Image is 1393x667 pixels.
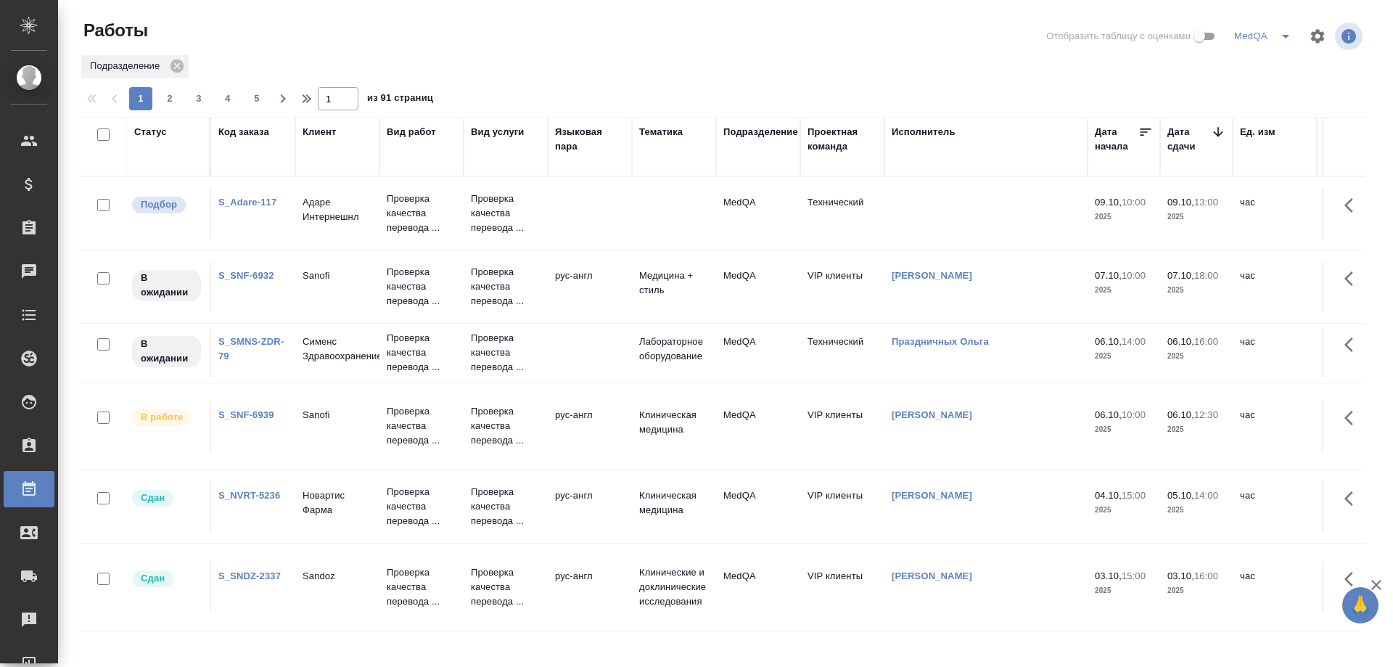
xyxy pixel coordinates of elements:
[1167,584,1225,598] p: 2025
[1122,409,1146,420] p: 10:00
[716,327,800,378] td: MedQA
[800,401,884,451] td: VIP клиенты
[1122,197,1146,208] p: 10:00
[131,335,202,369] div: Исполнитель назначен, приступать к работе пока рано
[1317,327,1389,378] td: 2
[134,125,167,139] div: Статус
[1230,25,1300,48] div: split button
[1336,562,1371,597] button: Здесь прячутся важные кнопки
[1095,349,1153,364] p: 2025
[90,59,165,73] p: Подразделение
[1335,22,1365,50] span: Посмотреть информацию
[218,490,280,501] a: S_NVRT-5236
[892,270,972,281] a: [PERSON_NAME]
[1317,562,1389,613] td: 0.25
[81,55,189,78] div: Подразделение
[548,481,632,532] td: рус-англ
[1095,490,1122,501] p: 04.10,
[1167,503,1225,517] p: 2025
[800,562,884,613] td: VIP клиенты
[303,269,372,283] p: Sanofi
[1095,270,1122,281] p: 07.10,
[1167,270,1194,281] p: 07.10,
[1122,570,1146,581] p: 15:00
[1167,336,1194,347] p: 06.10,
[639,269,709,298] p: Медицина + стиль
[303,195,372,224] p: Адаре Интернешнл
[1233,401,1317,451] td: час
[141,410,183,425] p: В работе
[387,192,456,235] p: Проверка качества перевода ...
[245,91,268,106] span: 5
[1194,336,1218,347] p: 16:00
[1336,188,1371,223] button: Здесь прячутся важные кнопки
[1194,570,1218,581] p: 16:00
[639,335,709,364] p: Лабораторное оборудование
[216,87,239,110] button: 4
[1095,503,1153,517] p: 2025
[1095,210,1153,224] p: 2025
[387,565,456,609] p: Проверка качества перевода ...
[218,570,281,581] a: S_SNDZ-2337
[1317,481,1389,532] td: 2
[1336,481,1371,516] button: Здесь прячутся важные кнопки
[808,125,877,154] div: Проектная команда
[303,488,372,517] p: Новартис Фарма
[141,271,192,300] p: В ожидании
[1167,210,1225,224] p: 2025
[800,261,884,312] td: VIP клиенты
[303,125,336,139] div: Клиент
[1233,327,1317,378] td: час
[471,192,541,235] p: Проверка качества перевода ...
[187,87,210,110] button: 3
[1194,197,1218,208] p: 13:00
[1240,125,1275,139] div: Ед. изм
[1336,401,1371,435] button: Здесь прячутся важные кнопки
[1095,409,1122,420] p: 06.10,
[218,270,274,281] a: S_SNF-6932
[1167,197,1194,208] p: 09.10,
[141,571,165,586] p: Сдан
[1233,188,1317,239] td: час
[141,337,192,366] p: В ожидании
[471,125,525,139] div: Вид услуги
[1122,270,1146,281] p: 10:00
[218,409,274,420] a: S_SNF-6939
[716,401,800,451] td: MedQA
[1122,336,1146,347] p: 14:00
[1095,125,1138,154] div: Дата начала
[131,408,202,427] div: Исполнитель выполняет работу
[387,331,456,375] p: Проверка качества перевода ...
[471,331,541,375] p: Проверка качества перевода ...
[548,562,632,613] td: рус-англ
[1167,349,1225,364] p: 2025
[1167,125,1211,154] div: Дата сдачи
[1095,197,1122,208] p: 09.10,
[158,87,181,110] button: 2
[367,89,433,110] span: из 91 страниц
[1167,409,1194,420] p: 06.10,
[892,490,972,501] a: [PERSON_NAME]
[800,481,884,532] td: VIP клиенты
[387,404,456,448] p: Проверка качества перевода ...
[218,197,276,208] a: S_Adare-117
[1300,19,1335,54] span: Настроить таблицу
[303,408,372,422] p: Sanofi
[716,562,800,613] td: MedQA
[1167,422,1225,437] p: 2025
[892,125,956,139] div: Исполнитель
[1233,562,1317,613] td: час
[548,261,632,312] td: рус-англ
[1348,590,1373,621] span: 🙏
[245,87,268,110] button: 5
[1095,422,1153,437] p: 2025
[141,197,177,212] p: Подбор
[1167,283,1225,298] p: 2025
[216,91,239,106] span: 4
[892,409,972,420] a: [PERSON_NAME]
[158,91,181,106] span: 2
[1095,570,1122,581] p: 03.10,
[303,335,372,364] p: Сименс Здравоохранение
[131,195,202,215] div: Можно подбирать исполнителей
[716,188,800,239] td: MedQA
